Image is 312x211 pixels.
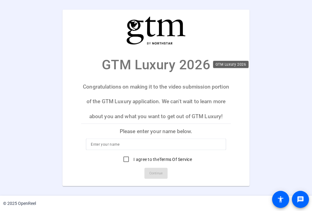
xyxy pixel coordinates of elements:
[102,54,210,75] p: GTM Luxury 2026
[81,79,231,123] p: Congratulations on making it to the video submission portion of the GTM Luxury application. We ca...
[126,16,186,45] img: company-logo
[3,200,36,207] div: © 2025 OpenReel
[132,156,192,162] label: I agree to the
[277,196,284,203] mat-icon: accessibility
[213,61,249,68] div: GTM Luxury 2026
[91,141,221,148] input: Enter your name
[159,157,192,162] a: Terms Of Service
[81,124,231,139] p: Please enter your name below.
[297,196,304,203] mat-icon: message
